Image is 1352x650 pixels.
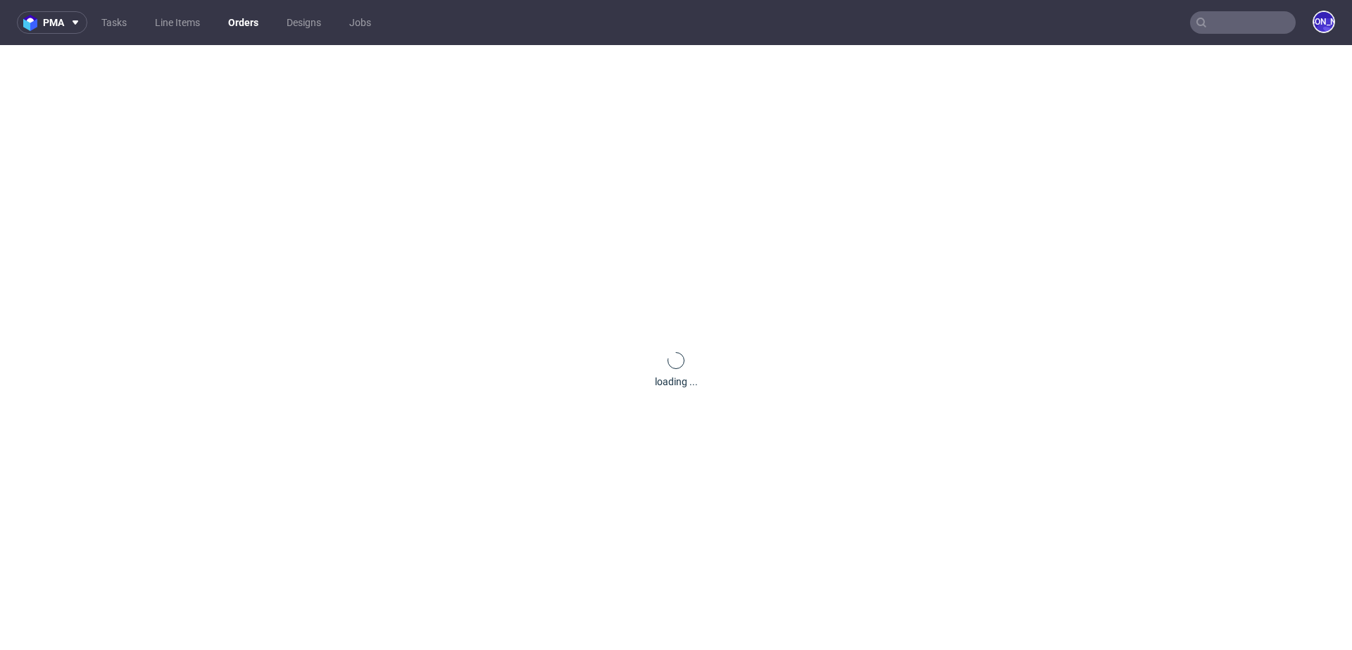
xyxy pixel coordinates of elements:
button: pma [17,11,87,34]
img: logo [23,15,43,31]
a: Orders [220,11,267,34]
div: loading ... [655,375,698,389]
a: Designs [278,11,330,34]
figcaption: [PERSON_NAME] [1314,12,1334,32]
a: Jobs [341,11,380,34]
span: pma [43,18,64,27]
a: Tasks [93,11,135,34]
a: Line Items [146,11,208,34]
